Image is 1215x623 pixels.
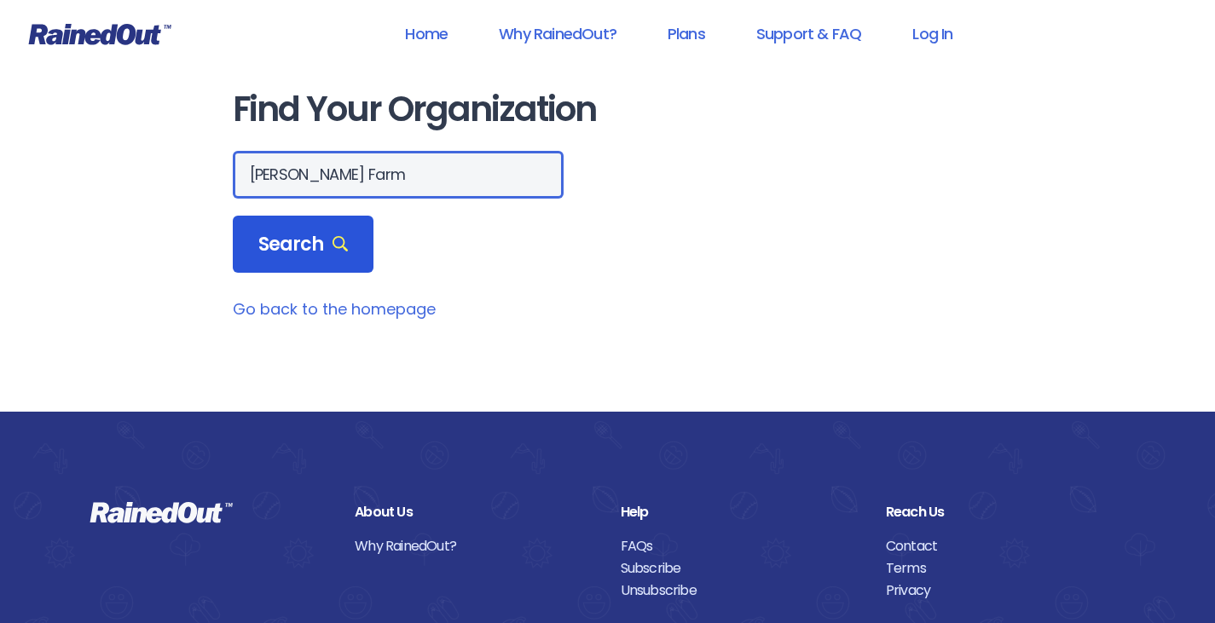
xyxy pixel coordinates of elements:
[621,535,860,557] a: FAQs
[258,233,349,257] span: Search
[886,535,1125,557] a: Contact
[886,557,1125,580] a: Terms
[886,501,1125,523] div: Reach Us
[886,580,1125,602] a: Privacy
[890,14,975,53] a: Log In
[233,298,436,320] a: Go back to the homepage
[621,501,860,523] div: Help
[233,151,564,199] input: Search Orgs…
[621,557,860,580] a: Subscribe
[355,535,594,557] a: Why RainedOut?
[233,90,983,129] h1: Find Your Organization
[355,501,594,523] div: About Us
[233,216,374,274] div: Search
[734,14,883,53] a: Support & FAQ
[621,580,860,602] a: Unsubscribe
[645,14,727,53] a: Plans
[477,14,639,53] a: Why RainedOut?
[383,14,470,53] a: Home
